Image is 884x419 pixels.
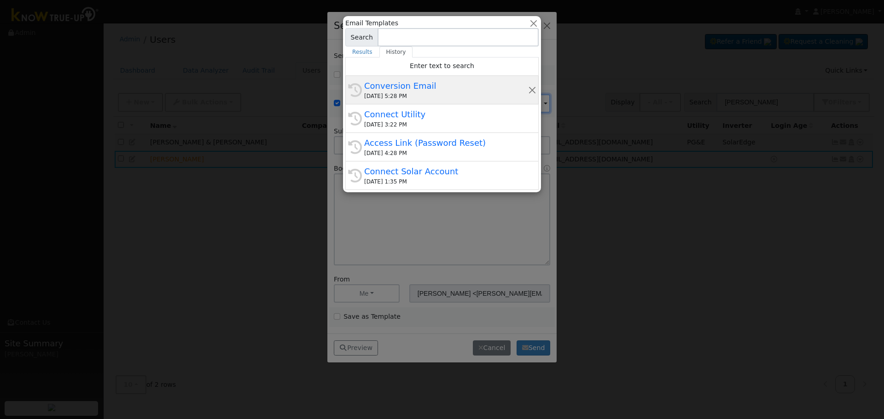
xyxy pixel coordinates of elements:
span: Search [345,28,378,46]
div: [DATE] 1:35 PM [364,178,528,186]
a: Results [345,46,379,57]
div: [DATE] 5:28 PM [364,92,528,100]
div: Connect Utility [364,108,528,121]
div: [DATE] 4:28 PM [364,149,528,157]
i: History [348,83,362,97]
div: [DATE] 3:22 PM [364,121,528,129]
button: Remove this history [528,85,537,95]
div: Access Link (Password Reset) [364,137,528,149]
div: Connect Solar Account [364,165,528,178]
i: History [348,112,362,126]
span: Enter text to search [410,62,474,69]
i: History [348,140,362,154]
a: History [379,46,413,57]
span: Email Templates [345,18,398,28]
i: History [348,169,362,183]
div: Conversion Email [364,80,528,92]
